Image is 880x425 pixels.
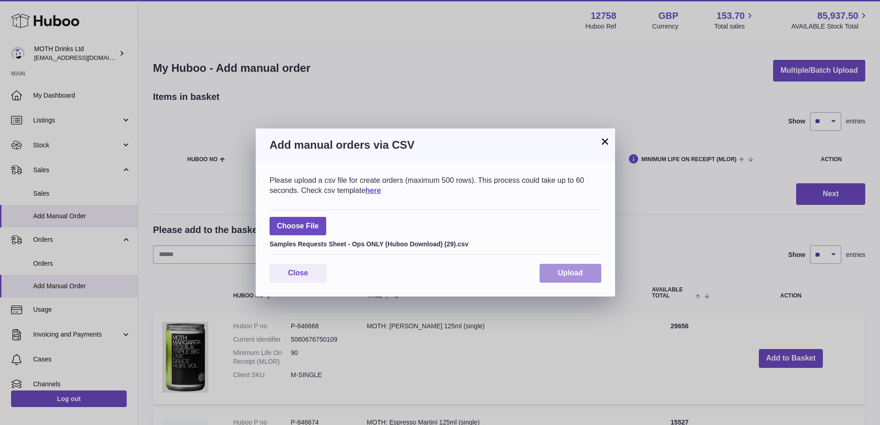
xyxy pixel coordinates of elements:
[288,269,308,277] span: Close
[270,264,327,283] button: Close
[270,175,601,195] div: Please upload a csv file for create orders (maximum 500 rows). This process could take up to 60 s...
[558,269,583,277] span: Upload
[270,217,326,236] span: Choose File
[599,136,610,147] button: ×
[365,186,381,194] a: here
[540,264,601,283] button: Upload
[270,138,601,152] h3: Add manual orders via CSV
[270,238,601,249] div: Samples Requests Sheet - Ops ONLY (Huboo Download) (29).csv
